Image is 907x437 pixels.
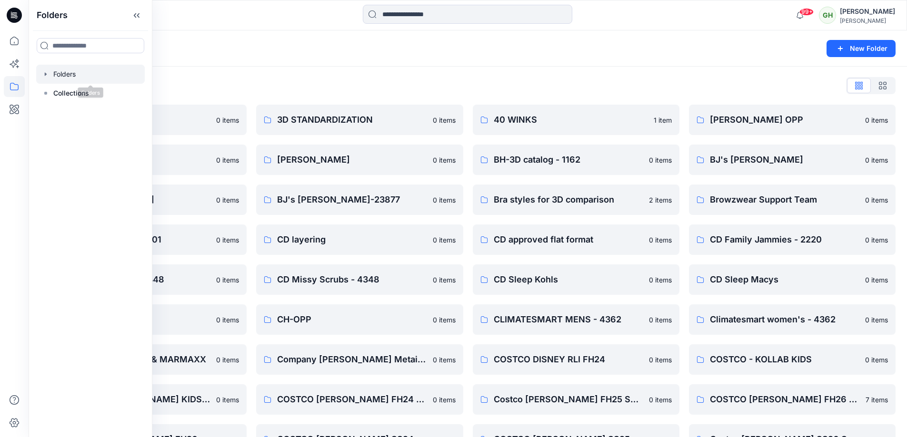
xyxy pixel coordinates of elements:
span: 99+ [799,8,814,16]
a: Climatesmart women's - 43620 items [689,304,896,335]
p: Bra styles for 3D comparison [494,193,643,206]
p: 0 items [433,355,456,365]
p: [PERSON_NAME] OPP [710,113,859,126]
a: CD Missy Scrubs - 43480 items [256,264,463,295]
p: Costco [PERSON_NAME] FH25 SMS [494,393,643,406]
p: 0 items [865,355,888,365]
p: CLIMATESMART MENS - 4362 [494,313,643,326]
a: COSTCO [PERSON_NAME] FH26 3D7 items [689,384,896,415]
p: 0 items [216,155,239,165]
div: [PERSON_NAME] [840,6,895,17]
p: 0 items [216,115,239,125]
p: BJ's [PERSON_NAME] [710,153,859,166]
a: COSTCO - KOLLAB KIDS0 items [689,344,896,375]
p: Company [PERSON_NAME] Metail Project [277,353,427,366]
p: COSTCO - KOLLAB KIDS [710,353,859,366]
p: 0 items [865,195,888,205]
p: CD Sleep Kohls [494,273,643,286]
p: CH-OPP [277,313,427,326]
a: COSTCO [PERSON_NAME] FH24 SMS0 items [256,384,463,415]
p: BH-3D catalog - 1162 [494,153,643,166]
a: 40 WINKS1 item [473,105,679,135]
div: [PERSON_NAME] [840,17,895,24]
a: CD Sleep Macys0 items [689,264,896,295]
a: CH-OPP0 items [256,304,463,335]
p: 0 items [649,315,672,325]
p: 0 items [865,275,888,285]
a: Company [PERSON_NAME] Metail Project0 items [256,344,463,375]
p: 0 items [649,155,672,165]
p: 3D STANDARDIZATION [277,113,427,126]
p: 0 items [865,115,888,125]
p: 0 items [216,315,239,325]
a: CD Family Jammies - 22200 items [689,224,896,255]
p: 0 items [216,235,239,245]
p: CD Family Jammies - 2220 [710,233,859,246]
a: BJ's [PERSON_NAME]0 items [689,145,896,175]
p: COSTCO [PERSON_NAME] FH24 SMS [277,393,427,406]
p: 0 items [433,235,456,245]
p: COSTCO [PERSON_NAME] FH26 3D [710,393,860,406]
a: CLIMATESMART MENS - 43620 items [473,304,679,335]
p: COSTCO DISNEY RLI FH24 [494,353,643,366]
p: 0 items [216,395,239,405]
a: Costco [PERSON_NAME] FH25 SMS0 items [473,384,679,415]
p: 0 items [649,275,672,285]
p: 0 items [433,195,456,205]
p: CD approved flat format [494,233,643,246]
p: 0 items [216,195,239,205]
a: BH-3D catalog - 11620 items [473,145,679,175]
button: New Folder [827,40,896,57]
p: Browzwear Support Team [710,193,859,206]
p: 7 items [866,395,888,405]
p: 0 items [649,355,672,365]
p: 0 items [433,275,456,285]
p: 0 items [433,395,456,405]
p: [PERSON_NAME] [277,153,427,166]
a: BJ's [PERSON_NAME]-238770 items [256,185,463,215]
p: BJ's [PERSON_NAME]-23877 [277,193,427,206]
p: 0 items [865,155,888,165]
a: [PERSON_NAME] OPP0 items [689,105,896,135]
a: CD layering0 items [256,224,463,255]
div: GH [819,7,836,24]
p: 0 items [433,315,456,325]
a: Bra styles for 3D comparison2 items [473,185,679,215]
p: CD layering [277,233,427,246]
p: Climatesmart women's - 4362 [710,313,859,326]
p: 0 items [865,235,888,245]
p: CD Missy Scrubs - 4348 [277,273,427,286]
p: 0 items [216,275,239,285]
a: 3D STANDARDIZATION0 items [256,105,463,135]
p: Collections [53,87,89,99]
p: 40 WINKS [494,113,648,126]
p: 2 items [649,195,672,205]
p: 0 items [649,395,672,405]
p: 0 items [433,115,456,125]
a: Browzwear Support Team0 items [689,185,896,215]
a: [PERSON_NAME]0 items [256,145,463,175]
p: 0 items [433,155,456,165]
a: CD Sleep Kohls0 items [473,264,679,295]
p: CD Sleep Macys [710,273,859,286]
p: 1 item [654,115,672,125]
a: COSTCO DISNEY RLI FH240 items [473,344,679,375]
p: 0 items [865,315,888,325]
a: CD approved flat format0 items [473,224,679,255]
p: 0 items [649,235,672,245]
p: 0 items [216,355,239,365]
